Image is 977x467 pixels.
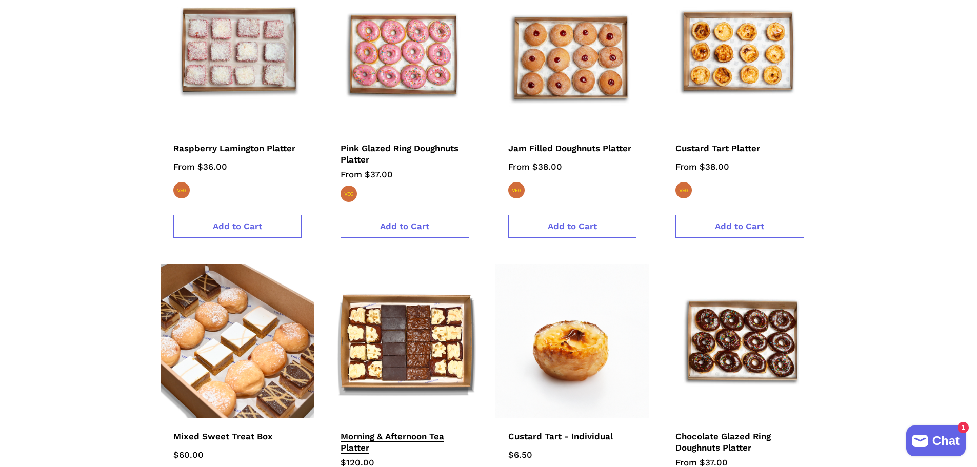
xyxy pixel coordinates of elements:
span: Chocolate Glazed Ring Doughnuts Platter [675,431,771,455]
span: Custard Tart - Individual [508,431,613,443]
span: Raspberry Lamington Platter [173,143,295,155]
a: Custard Tart - Individual [508,431,637,438]
a: Jam Filled Doughnuts Platter [508,143,637,150]
img: Chocolate Glazed Ring Doughnuts Platter [663,264,817,418]
a: Add to Cart [173,215,302,238]
span: Add to Cart [213,221,262,231]
a: Custard Tart Platter [675,143,804,150]
inbox-online-store-chat: Shopify online store chat [903,425,969,459]
span: Morning & Afternoon Tea Platter [341,431,444,455]
span: From $36.00 [173,161,227,172]
a: Add to Cart [341,215,469,238]
a: Raspberry Lamington Platter [173,143,302,150]
img: Mixed Sweet Treat Box [161,264,315,418]
span: $60.00 [173,450,204,460]
a: Add to Cart [508,215,637,238]
span: Add to Cart [380,221,429,231]
span: Custard Tart Platter [675,143,760,155]
span: $6.50 [508,450,532,460]
span: Mixed Sweet Treat Box [173,431,273,443]
a: Morning & Afternoon Tea Platter [341,431,469,450]
img: Morning & Afternoon Tea Platter [328,264,482,418]
span: From $38.00 [508,161,562,172]
span: Add to Cart [548,221,597,231]
span: Jam Filled Doughnuts Platter [508,143,631,155]
span: From $37.00 [341,169,393,179]
img: Custard Tart - Individual [495,264,650,418]
span: Pink Glazed Ring Doughnuts Platter [341,143,458,167]
a: Chocolate Glazed Ring Doughnuts Platter [675,431,804,450]
a: Pink Glazed Ring Doughnuts Platter [341,143,469,162]
span: Add to Cart [715,221,764,231]
a: Add to Cart [675,215,804,238]
span: From $38.00 [675,161,729,172]
a: Mixed Sweet Treat Box [173,431,302,438]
